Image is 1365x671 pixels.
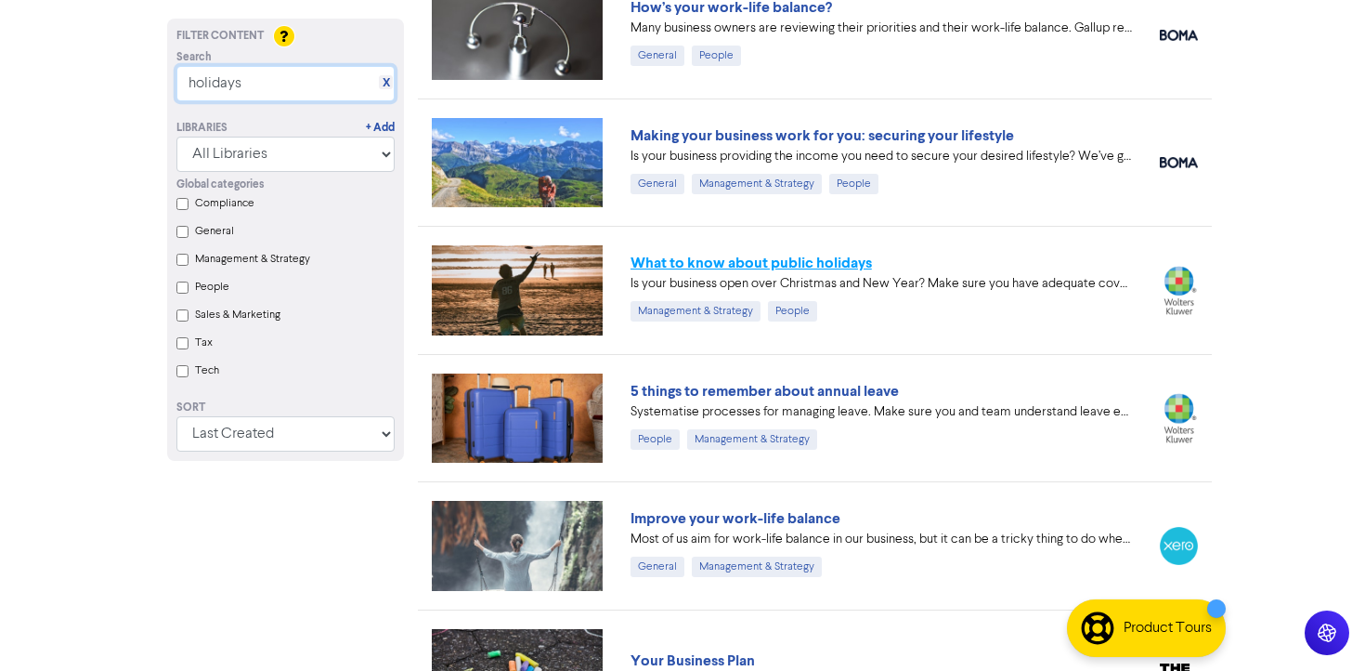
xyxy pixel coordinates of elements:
label: People [195,279,229,296]
img: boma [1160,157,1198,168]
div: Systematise processes for managing leave. Make sure you and team understand leave entitlements an... [630,402,1132,422]
label: Tax [195,335,213,351]
a: X [383,76,390,90]
img: boma [1160,30,1198,41]
img: xero [1160,527,1198,565]
label: Sales & Marketing [195,307,280,323]
div: Management & Strategy [692,557,822,577]
img: wolters_kluwer [1160,393,1198,442]
a: + Add [366,120,395,137]
a: What to know about public holidays [630,254,872,272]
div: People [692,46,741,66]
iframe: Chat Widget [1272,582,1365,671]
span: Search [176,49,212,66]
img: wolters_kluwer [1160,266,1198,315]
div: Global categories [176,177,395,193]
div: Many business owners are reviewing their priorities and their work-life balance. Gallup reported ... [630,19,1132,38]
div: People [630,429,680,450]
a: Making your business work for you: securing your lifestyle [630,126,1014,145]
div: Filter Content [176,28,395,45]
div: Management & Strategy [687,429,817,450]
div: People [768,301,817,322]
label: General [195,223,234,240]
div: General [630,557,684,577]
div: Is your business open over Christmas and New Year? Make sure you have adequate coverage over the ... [630,274,1132,294]
label: Management & Strategy [195,251,310,268]
a: 5 things to remember about annual leave [630,382,899,401]
div: General [630,174,684,194]
label: Compliance [195,195,254,212]
div: Most of us aim for work-life balance in our business, but it can be a tricky thing to do when eve... [630,530,1132,549]
div: Libraries [176,120,227,137]
div: Management & Strategy [692,174,822,194]
div: Sort [176,400,395,416]
a: Your Business Plan [630,651,755,670]
div: Management & Strategy [630,301,760,322]
div: General [630,46,684,66]
label: Tech [195,362,219,379]
a: Improve your work-life balance [630,509,840,528]
div: People [829,174,878,194]
div: Is your business providing the income you need to secure your desired lifestyle? We’ve got some h... [630,147,1132,166]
